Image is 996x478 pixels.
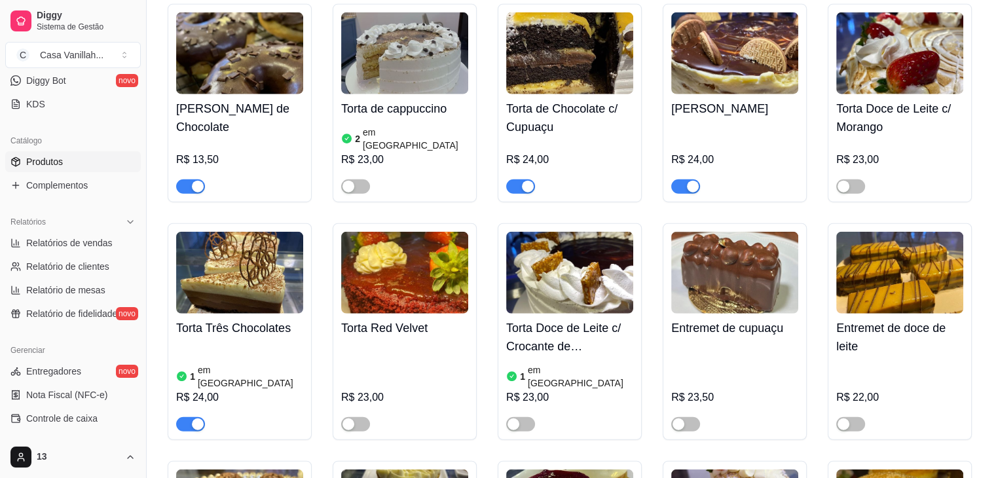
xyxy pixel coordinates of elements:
[26,307,117,320] span: Relatório de fidelidade
[671,152,798,168] div: R$ 24,00
[5,256,141,277] a: Relatório de clientes
[176,12,303,94] img: product-image
[176,390,303,405] div: R$ 24,00
[506,232,633,314] img: product-image
[836,12,963,94] img: product-image
[671,12,798,94] img: product-image
[176,232,303,314] img: product-image
[671,319,798,337] h4: Entremet de cupuaçu
[26,435,96,449] span: Controle de fiado
[16,48,29,62] span: C
[671,100,798,118] h4: [PERSON_NAME]
[341,152,468,168] div: R$ 23,00
[26,365,81,378] span: Entregadores
[37,22,136,32] span: Sistema de Gestão
[5,432,141,452] a: Controle de fiado
[5,151,141,172] a: Produtos
[176,319,303,337] h4: Torta Três Chocolates
[198,363,303,390] article: em [GEOGRAPHIC_DATA]
[506,12,633,94] img: product-image
[5,130,141,151] div: Catálogo
[26,412,98,425] span: Controle de caixa
[341,12,468,94] img: product-image
[341,319,468,337] h4: Torta Red Velvet
[5,70,141,91] a: Diggy Botnovo
[176,100,303,136] h4: [PERSON_NAME] de Chocolate
[341,390,468,405] div: R$ 23,00
[671,232,798,314] img: product-image
[506,390,633,405] div: R$ 23,00
[5,94,141,115] a: KDS
[506,100,633,136] h4: Torta de Chocolate c/ Cupuaçu
[355,132,360,145] article: 2
[836,152,963,168] div: R$ 23,00
[26,284,105,297] span: Relatório de mesas
[26,74,66,87] span: Diggy Bot
[40,48,103,62] div: Casa Vanillah ...
[836,390,963,405] div: R$ 22,00
[836,100,963,136] h4: Torta Doce de Leite c/ Morango
[836,232,963,314] img: product-image
[26,155,63,168] span: Produtos
[26,179,88,192] span: Complementos
[363,126,468,152] article: em [GEOGRAPHIC_DATA]
[520,370,525,383] article: 1
[37,10,136,22] span: Diggy
[506,319,633,356] h4: Torta Doce de Leite c/ Crocante de [PERSON_NAME]
[26,98,45,111] span: KDS
[341,100,468,118] h4: Torta de cappuccino
[5,361,141,382] a: Entregadoresnovo
[341,232,468,314] img: product-image
[506,152,633,168] div: R$ 24,00
[5,280,141,301] a: Relatório de mesas
[176,152,303,168] div: R$ 13,50
[671,390,798,405] div: R$ 23,50
[5,175,141,196] a: Complementos
[5,303,141,324] a: Relatório de fidelidadenovo
[37,451,120,463] span: 13
[26,260,109,273] span: Relatório de clientes
[5,441,141,473] button: 13
[5,340,141,361] div: Gerenciar
[5,232,141,253] a: Relatórios de vendas
[190,370,195,383] article: 1
[528,363,633,390] article: em [GEOGRAPHIC_DATA]
[5,384,141,405] a: Nota Fiscal (NFC-e)
[836,319,963,356] h4: Entremet de doce de leite
[5,5,141,37] a: DiggySistema de Gestão
[5,42,141,68] button: Select a team
[26,236,113,249] span: Relatórios de vendas
[26,388,107,401] span: Nota Fiscal (NFC-e)
[5,408,141,429] a: Controle de caixa
[10,217,46,227] span: Relatórios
